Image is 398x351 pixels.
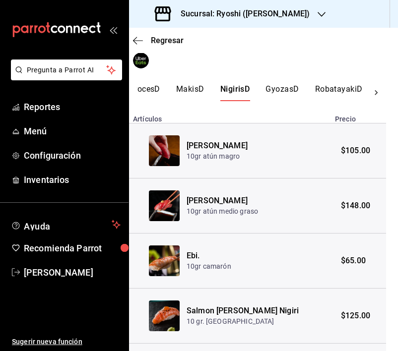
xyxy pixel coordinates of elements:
[149,300,180,331] img: Preview
[329,109,386,123] th: Precio
[187,316,299,326] p: 10 gr. [GEOGRAPHIC_DATA]
[149,135,180,166] img: Preview
[341,310,370,322] span: $125.00
[117,109,329,123] th: Artículos
[173,8,310,20] h3: Sucursal: Ryoshi ([PERSON_NAME])
[341,200,370,212] span: $148.00
[187,195,258,207] div: [PERSON_NAME]
[187,261,231,271] p: 10gr camarón
[127,84,160,101] button: ArrocesD
[133,36,184,45] button: Regresar
[24,266,121,279] span: [PERSON_NAME]
[341,255,366,267] span: $65.00
[341,145,370,157] span: $105.00
[187,206,258,216] p: 10gr atún medio graso
[151,36,184,45] span: Regresar
[187,140,248,152] div: [PERSON_NAME]
[315,84,363,101] button: RobatayakiD
[187,151,248,161] p: 10gr atún magro
[24,173,121,186] span: Inventarios
[11,59,122,80] button: Pregunta a Parrot AI
[24,149,121,162] span: Configuración
[24,241,121,255] span: Recomienda Parrot
[265,84,299,101] button: GyozasD
[149,245,180,276] img: Preview
[7,72,122,82] a: Pregunta a Parrot AI
[220,84,250,101] button: NigirisD
[187,250,231,262] div: Ebi.
[24,219,108,231] span: Ayuda
[24,124,121,138] span: Menú
[176,84,204,101] button: MakisD
[109,26,117,34] button: open_drawer_menu
[27,65,107,75] span: Pregunta a Parrot AI
[149,190,180,221] img: Preview
[187,305,299,317] div: Salmon [PERSON_NAME] Nigiri
[12,337,121,347] span: Sugerir nueva función
[24,100,121,114] span: Reportes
